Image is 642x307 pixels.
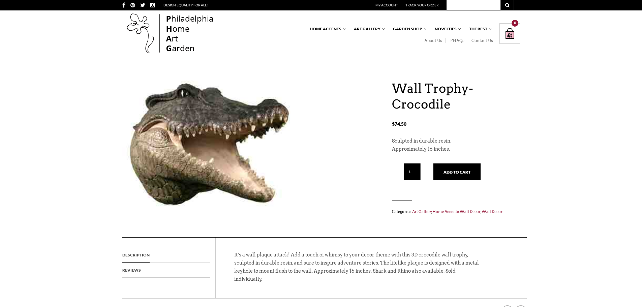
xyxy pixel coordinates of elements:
a: Novelties [431,23,462,35]
a: Contact Us [468,38,493,43]
div: 0 [512,20,518,27]
a: My Account [375,3,398,7]
a: Reviews [122,263,141,278]
input: Qty [404,163,421,180]
a: Home Accents [306,23,346,35]
h1: Wall Trophy- Crocodile [392,81,520,112]
a: Art Gallery [412,209,432,214]
a: Home Accents [432,209,459,214]
a: Wall Decor [482,209,502,214]
a: PHAQs [446,38,468,43]
span: $ [392,121,395,127]
a: Art Gallery [350,23,386,35]
p: It’s a wall plaque attack! Add a touch of whimsy to your decor theme with this 3D crocodile wall ... [234,251,484,290]
a: The Rest [466,23,492,35]
p: Approximately 16 inches. [392,145,520,153]
a: About Us [420,38,446,43]
a: Description [122,248,150,263]
button: Add to cart [433,163,481,180]
a: Track Your Order [405,3,438,7]
span: Categories: , , , . [392,208,520,215]
bdi: 74.50 [392,121,406,127]
p: Sculpted in durable resin. [392,137,520,145]
a: Wall Decor [460,209,481,214]
a: Garden Shop [390,23,427,35]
